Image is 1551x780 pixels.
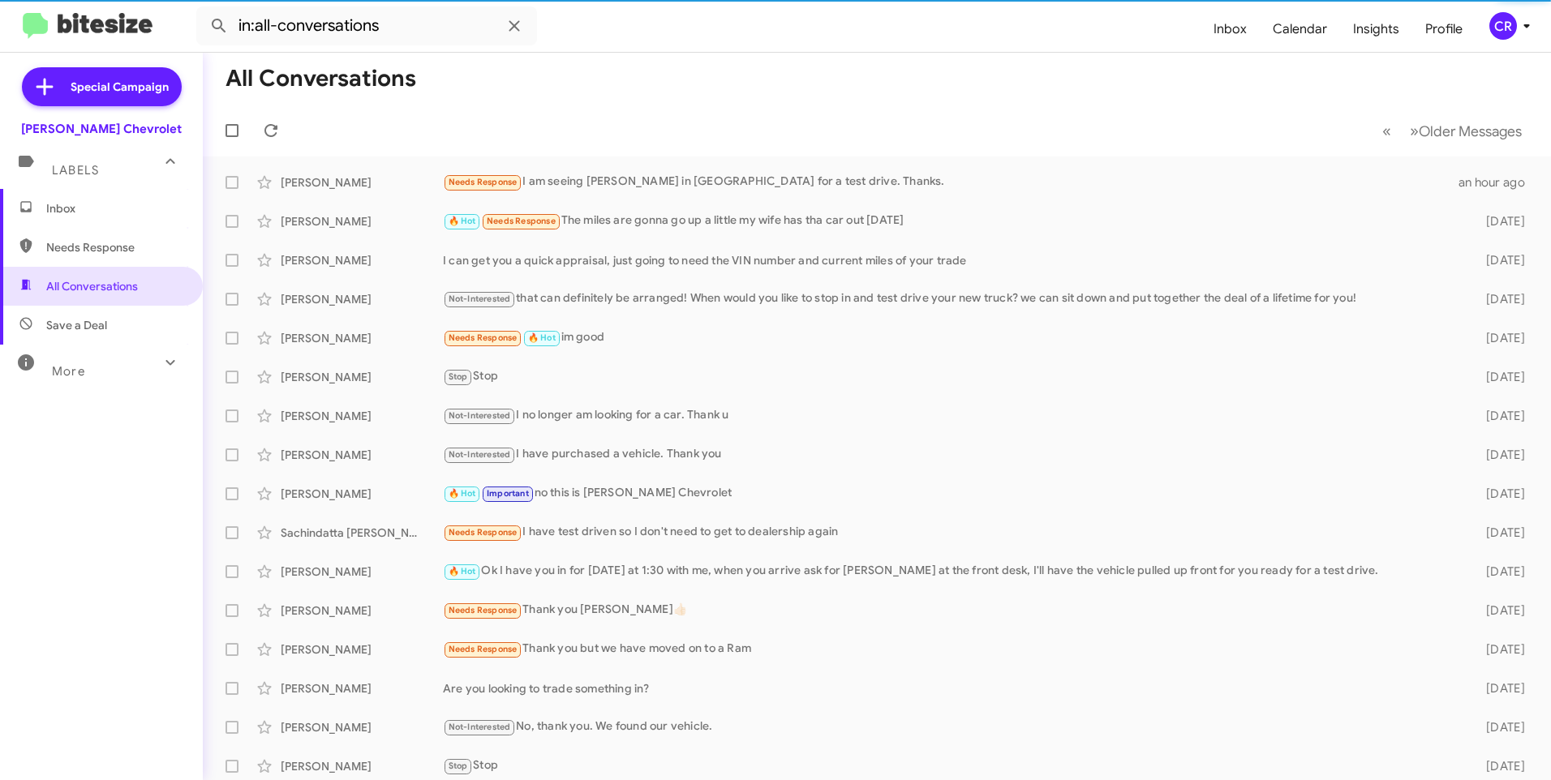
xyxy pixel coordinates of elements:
[449,177,518,187] span: Needs Response
[281,252,443,268] div: [PERSON_NAME]
[449,449,511,460] span: Not-Interested
[1460,369,1538,385] div: [DATE]
[1382,121,1391,141] span: «
[443,445,1460,464] div: I have purchased a vehicle. Thank you
[443,406,1460,425] div: I no longer am looking for a car. Thank u
[443,756,1460,775] div: Stop
[281,564,443,580] div: [PERSON_NAME]
[449,488,476,499] span: 🔥 Hot
[449,605,518,615] span: Needs Response
[449,371,468,382] span: Stop
[1460,719,1538,735] div: [DATE]
[1460,564,1538,580] div: [DATE]
[1460,252,1538,268] div: [DATE]
[449,761,468,771] span: Stop
[449,722,511,732] span: Not-Interested
[1460,213,1538,229] div: [DATE]
[487,216,556,226] span: Needs Response
[22,67,182,106] a: Special Campaign
[52,364,85,379] span: More
[1460,680,1538,696] div: [DATE]
[1373,114,1401,148] button: Previous
[281,213,443,229] div: [PERSON_NAME]
[1201,6,1260,53] a: Inbox
[443,212,1460,230] div: The miles are gonna go up a little my wife has tha car out [DATE]
[443,367,1460,386] div: Stop
[443,640,1460,658] div: Thank you but we have moved on to a Ram
[1460,291,1538,307] div: [DATE]
[1460,641,1538,658] div: [DATE]
[443,484,1460,503] div: no this is [PERSON_NAME] Chevrolet
[46,239,184,255] span: Needs Response
[1460,408,1538,424] div: [DATE]
[281,408,443,424] div: [PERSON_NAME]
[1460,602,1538,619] div: [DATE]
[71,79,169,95] span: Special Campaign
[443,562,1460,581] div: Ok I have you in for [DATE] at 1:30 with me, when you arrive ask for [PERSON_NAME] at the front d...
[226,66,416,92] h1: All Conversations
[443,718,1460,736] div: No, thank you. We found our vehicle.
[1460,330,1538,346] div: [DATE]
[449,332,518,343] span: Needs Response
[1460,758,1538,774] div: [DATE]
[281,525,443,541] div: Sachindatta [PERSON_NAME]
[281,330,443,346] div: [PERSON_NAME]
[281,758,443,774] div: [PERSON_NAME]
[449,527,518,538] span: Needs Response
[1489,12,1517,40] div: CR
[449,644,518,654] span: Needs Response
[1340,6,1412,53] a: Insights
[281,641,443,658] div: [PERSON_NAME]
[1460,525,1538,541] div: [DATE]
[449,410,511,421] span: Not-Interested
[1373,114,1532,148] nav: Page navigation example
[443,173,1459,191] div: I am seeing [PERSON_NAME] in [GEOGRAPHIC_DATA] for a test drive. Thanks.
[46,317,107,333] span: Save a Deal
[281,369,443,385] div: [PERSON_NAME]
[52,163,99,178] span: Labels
[443,252,1460,268] div: I can get you a quick appraisal, just going to need the VIN number and current miles of your trade
[1400,114,1532,148] button: Next
[281,719,443,735] div: [PERSON_NAME]
[1412,6,1476,53] a: Profile
[281,602,443,619] div: [PERSON_NAME]
[443,680,1460,696] div: Are you looking to trade something in?
[449,566,476,576] span: 🔥 Hot
[449,216,476,226] span: 🔥 Hot
[528,332,556,343] span: 🔥 Hot
[1419,122,1522,140] span: Older Messages
[1460,486,1538,502] div: [DATE]
[281,174,443,191] div: [PERSON_NAME]
[443,601,1460,619] div: Thank you [PERSON_NAME]👍🏻
[196,6,537,45] input: Search
[1459,174,1538,191] div: an hour ago
[443,328,1460,347] div: im good
[487,488,529,499] span: Important
[443,523,1460,542] div: I have test driven so I don't need to get to dealership again
[281,680,443,696] div: [PERSON_NAME]
[46,278,138,294] span: All Conversations
[21,121,182,137] div: [PERSON_NAME] Chevrolet
[281,486,443,502] div: [PERSON_NAME]
[1476,12,1533,40] button: CR
[281,291,443,307] div: [PERSON_NAME]
[1260,6,1340,53] a: Calendar
[1460,447,1538,463] div: [DATE]
[443,289,1460,308] div: that can definitely be arranged! When would you like to stop in and test drive your new truck? we...
[46,200,184,216] span: Inbox
[449,294,511,304] span: Not-Interested
[281,447,443,463] div: [PERSON_NAME]
[1410,121,1419,141] span: »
